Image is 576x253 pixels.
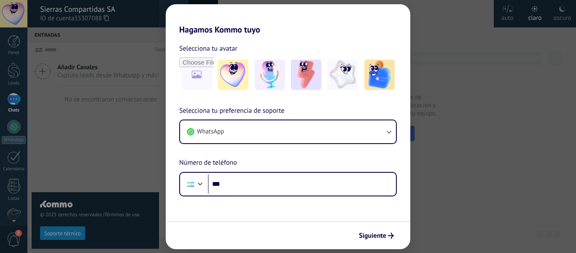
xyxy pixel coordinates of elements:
span: Número de teléfono [179,158,237,169]
button: Siguiente [355,229,398,243]
span: WhatsApp [197,128,224,136]
h2: Hagamos Kommo tuyo [166,4,410,35]
img: -3.jpeg [291,60,321,90]
span: Siguiente [359,233,386,239]
img: -4.jpeg [328,60,358,90]
span: Selecciona tu preferencia de soporte [179,106,285,117]
img: -2.jpeg [255,60,285,90]
img: -5.jpeg [364,60,395,90]
div: Argentina: + 54 [183,175,199,193]
span: Selecciona tu avatar [179,43,237,54]
img: -1.jpeg [218,60,248,90]
button: WhatsApp [180,120,396,143]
